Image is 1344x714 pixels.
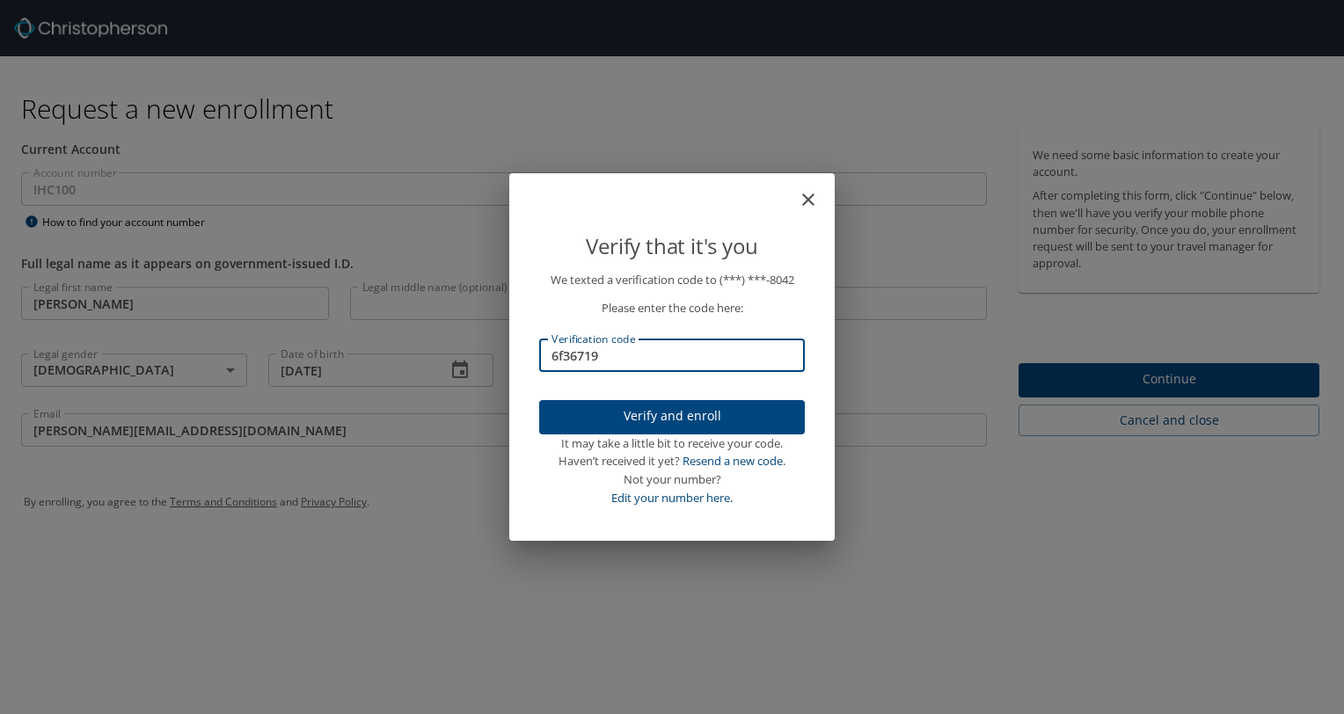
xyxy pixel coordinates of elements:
p: Please enter the code here: [539,299,805,317]
div: It may take a little bit to receive your code. [539,434,805,453]
div: Haven’t received it yet? [539,452,805,470]
div: Not your number? [539,470,805,489]
p: We texted a verification code to (***) ***- 8042 [539,271,805,289]
a: Resend a new code. [683,453,785,469]
span: Verify and enroll [553,405,791,427]
p: Verify that it's you [539,229,805,263]
button: Verify and enroll [539,400,805,434]
a: Edit your number here. [611,490,733,506]
button: close [807,180,828,201]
